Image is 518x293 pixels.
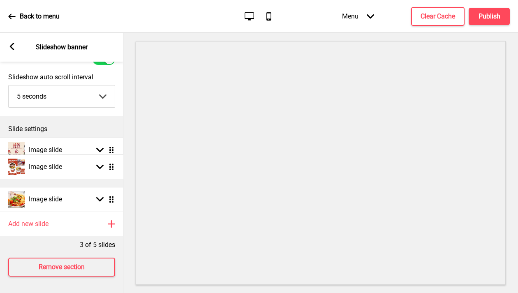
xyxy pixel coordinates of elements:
[29,145,62,155] h4: Image slide
[80,240,115,249] p: 3 of 5 slides
[421,12,455,21] h4: Clear Cache
[8,258,115,277] button: Remove section
[39,263,85,272] h4: Remove section
[8,5,60,28] a: Back to menu
[334,4,382,28] div: Menu
[8,73,115,81] label: Slideshow auto scroll interval
[36,43,88,52] p: Slideshow banner
[469,8,510,25] button: Publish
[8,219,49,228] h4: Add new slide
[20,12,60,21] p: Back to menu
[411,7,465,26] button: Clear Cache
[8,125,115,134] p: Slide settings
[479,12,500,21] h4: Publish
[29,195,62,204] h4: Image slide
